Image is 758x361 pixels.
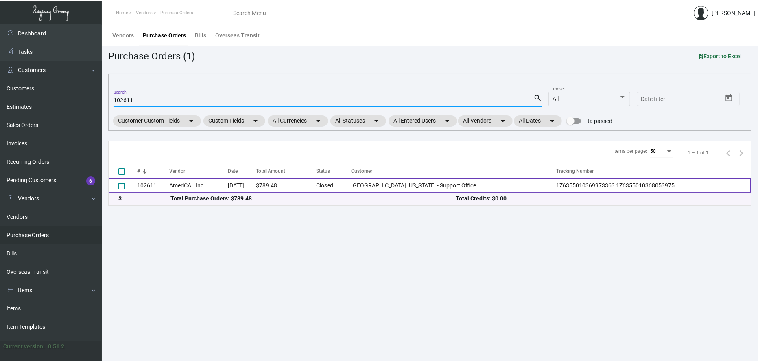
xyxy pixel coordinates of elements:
div: Purchase Orders [143,31,186,40]
div: Date [228,167,256,175]
span: PurchaseOrders [160,10,193,15]
span: Vendors [136,10,153,15]
mat-icon: search [533,93,542,103]
div: Total Amount [256,167,317,175]
td: AmeriCAL Inc. [169,178,228,193]
img: admin@bootstrapmaster.com [694,6,708,20]
div: Vendors [112,31,134,40]
mat-chip: All Statuses [330,115,386,127]
div: Tracking Number [557,167,751,175]
button: Open calendar [723,92,736,105]
mat-icon: arrow_drop_down [371,116,381,126]
button: Next page [735,146,748,159]
div: Date [228,167,238,175]
mat-icon: arrow_drop_down [313,116,323,126]
span: Home [116,10,128,15]
div: Vendor [169,167,228,175]
button: Previous page [722,146,735,159]
div: Purchase Orders (1) [108,49,195,64]
div: Total Credits: $0.00 [456,194,741,203]
mat-chip: All Currencies [268,115,328,127]
span: Eta passed [584,116,612,126]
div: Current version: [3,342,45,351]
span: Export to Excel [699,53,742,59]
td: $789.48 [256,178,317,193]
div: Status [317,167,351,175]
button: Export to Excel [692,49,748,64]
mat-icon: arrow_drop_down [251,116,260,126]
span: 50 [650,148,656,154]
div: 0.51.2 [48,342,64,351]
input: Start date [641,96,666,103]
mat-chip: Customer Custom Fields [113,115,201,127]
div: Total Amount [256,167,286,175]
mat-chip: Custom Fields [203,115,265,127]
mat-chip: All Entered Users [389,115,457,127]
div: [PERSON_NAME] [712,9,755,18]
td: 102611 [137,178,169,193]
mat-select: Items per page: [650,149,673,154]
div: Total Purchase Orders: $789.48 [170,194,456,203]
div: Customer [351,167,557,175]
mat-icon: arrow_drop_down [547,116,557,126]
input: End date [673,96,712,103]
span: All [553,95,559,102]
mat-icon: arrow_drop_down [498,116,508,126]
mat-chip: All Vendors [458,115,513,127]
div: Customer [351,167,372,175]
td: [GEOGRAPHIC_DATA] [US_STATE] - Support Office [351,178,557,193]
div: Tracking Number [557,167,594,175]
td: Closed [317,178,351,193]
mat-icon: arrow_drop_down [442,116,452,126]
mat-chip: All Dates [514,115,562,127]
div: Items per page: [613,147,647,155]
div: $ [118,194,170,203]
div: # [137,167,169,175]
mat-icon: arrow_drop_down [186,116,196,126]
div: 1 – 1 of 1 [688,149,709,156]
div: Status [317,167,330,175]
td: 1Z6355010369973363 1Z6355010368053975 [557,178,751,193]
div: Vendor [169,167,185,175]
div: Bills [195,31,206,40]
td: [DATE] [228,178,256,193]
div: # [137,167,140,175]
div: Overseas Transit [215,31,260,40]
